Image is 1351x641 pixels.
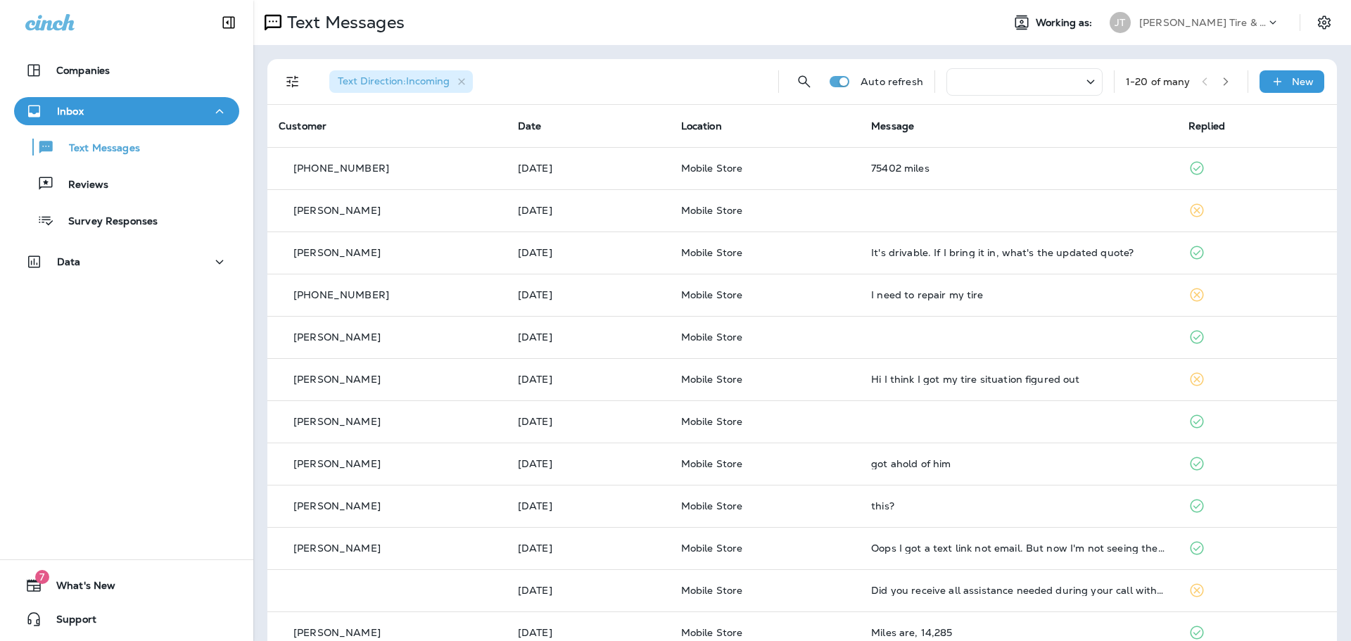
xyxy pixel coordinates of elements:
[871,458,1166,469] div: got ahold of him
[681,331,743,343] span: Mobile Store
[871,120,914,132] span: Message
[293,542,381,554] p: [PERSON_NAME]
[518,416,659,427] p: Sep 17, 2025 01:32 PM
[42,580,115,597] span: What's New
[293,289,389,300] p: [PHONE_NUMBER]
[681,415,743,428] span: Mobile Store
[518,331,659,343] p: Sep 19, 2025 11:02 AM
[681,626,743,639] span: Mobile Store
[279,68,307,96] button: Filters
[1036,17,1096,29] span: Working as:
[1292,76,1314,87] p: New
[518,120,542,132] span: Date
[14,132,239,162] button: Text Messages
[871,374,1166,385] div: Hi I think I got my tire situation figured out
[1139,17,1266,28] p: [PERSON_NAME] Tire & Auto
[871,163,1166,174] div: 75402 miles
[681,288,743,301] span: Mobile Store
[14,605,239,633] button: Support
[54,215,158,229] p: Survey Responses
[518,374,659,385] p: Sep 17, 2025 04:34 PM
[14,205,239,235] button: Survey Responses
[681,120,722,132] span: Location
[55,142,140,156] p: Text Messages
[329,70,473,93] div: Text Direction:Incoming
[293,331,381,343] p: [PERSON_NAME]
[518,289,659,300] p: Sep 20, 2025 01:58 PM
[681,542,743,554] span: Mobile Store
[681,584,743,597] span: Mobile Store
[681,204,743,217] span: Mobile Store
[42,614,96,630] span: Support
[871,627,1166,638] div: Miles are, 14,285
[871,500,1166,512] div: this?
[14,97,239,125] button: Inbox
[1312,10,1337,35] button: Settings
[518,247,659,258] p: Sep 24, 2025 09:59 AM
[35,570,49,584] span: 7
[279,120,326,132] span: Customer
[871,289,1166,300] div: I need to repair my tire
[681,246,743,259] span: Mobile Store
[1126,76,1191,87] div: 1 - 20 of many
[518,500,659,512] p: Sep 17, 2025 10:12 AM
[293,458,381,469] p: [PERSON_NAME]
[1188,120,1225,132] span: Replied
[681,500,743,512] span: Mobile Store
[871,542,1166,554] div: Oops I got a text link not email. But now I'm not seeing the text link. Can you send it again?
[518,458,659,469] p: Sep 17, 2025 10:42 AM
[338,75,450,87] span: Text Direction : Incoming
[681,457,743,470] span: Mobile Store
[518,163,659,174] p: Oct 1, 2025 08:12 AM
[293,374,381,385] p: [PERSON_NAME]
[57,256,81,267] p: Data
[1110,12,1131,33] div: JT
[861,76,923,87] p: Auto refresh
[281,12,405,33] p: Text Messages
[293,416,381,427] p: [PERSON_NAME]
[54,179,108,192] p: Reviews
[57,106,84,117] p: Inbox
[518,627,659,638] p: Sep 9, 2025 04:41 PM
[518,205,659,216] p: Sep 30, 2025 08:46 AM
[209,8,248,37] button: Collapse Sidebar
[871,585,1166,596] div: Did you receive all assistance needed during your call with Jordan? Please click the link below t...
[681,373,743,386] span: Mobile Store
[293,500,381,512] p: [PERSON_NAME]
[790,68,818,96] button: Search Messages
[56,65,110,76] p: Companies
[871,247,1166,258] div: It's drivable. If I bring it in, what's the updated quote?
[14,571,239,599] button: 7What's New
[14,169,239,198] button: Reviews
[681,162,743,174] span: Mobile Store
[14,248,239,276] button: Data
[293,163,389,174] p: [PHONE_NUMBER]
[518,542,659,554] p: Sep 15, 2025 01:28 PM
[14,56,239,84] button: Companies
[293,627,381,638] p: [PERSON_NAME]
[293,205,381,216] p: [PERSON_NAME]
[293,247,381,258] p: [PERSON_NAME]
[518,585,659,596] p: Sep 10, 2025 02:45 PM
